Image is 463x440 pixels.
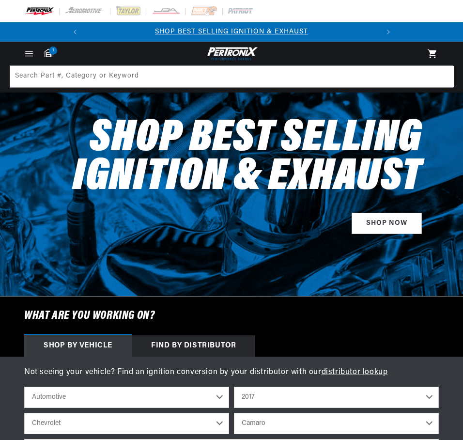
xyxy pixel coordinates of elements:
[18,48,40,59] summary: Menu
[45,48,52,57] a: 1
[24,387,229,408] select: Ride Type
[234,413,439,434] select: Model
[155,28,308,35] a: SHOP BEST SELLING IGNITION & EXHAUST
[322,368,388,376] a: distributor lookup
[24,366,439,379] p: Not seeing your vehicle? Find an ignition conversion by your distributor with our
[49,47,57,55] span: 1
[24,335,132,357] div: Shop by vehicle
[85,27,379,37] div: Announcement
[24,120,422,197] h2: Shop Best Selling Ignition & Exhaust
[24,413,229,434] select: Make
[234,387,439,408] select: Year
[132,335,255,357] div: Find by Distributor
[85,27,379,37] div: 1 of 2
[205,46,258,62] img: Pertronix
[10,66,454,87] input: Search Part #, Category or Keyword
[379,22,398,42] button: Translation missing: en.sections.announcements.next_announcement
[352,213,422,235] a: SHOP NOW
[65,22,85,42] button: Translation missing: en.sections.announcements.previous_announcement
[432,66,453,87] button: Search Part #, Category or Keyword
